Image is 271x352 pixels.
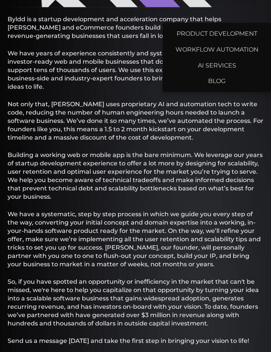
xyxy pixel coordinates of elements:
a: WORKFLOW AUTOMATION [163,39,271,55]
p: Byldd is a startup development and acceleration company that helps [PERSON_NAME] and eCommerce fo... [8,15,263,40]
a: PRODUCT DEVELOPMENT [163,23,271,39]
p: Send us a message [DATE] and take the first step in bringing your vision to life! [8,337,263,345]
p: So, if you have spotted an opportunity or inefficiency in the market that can't be missed, we're ... [8,278,263,328]
a: BLOG [163,70,271,86]
p: Not only that, [PERSON_NAME] uses proprietary AI and automation tech to write code, reducing the ... [8,100,263,142]
p: Building a working web or mobile app is the bare minimum. We leverage our years of startup develo... [8,151,263,201]
a: AI SERVICES [163,55,271,71]
p: We have years of experience consistently and systematically building scalable, investor-ready web... [8,49,263,91]
p: We have a systematic, step by step process in which we guide you every step of the way, convertin... [8,210,263,269]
